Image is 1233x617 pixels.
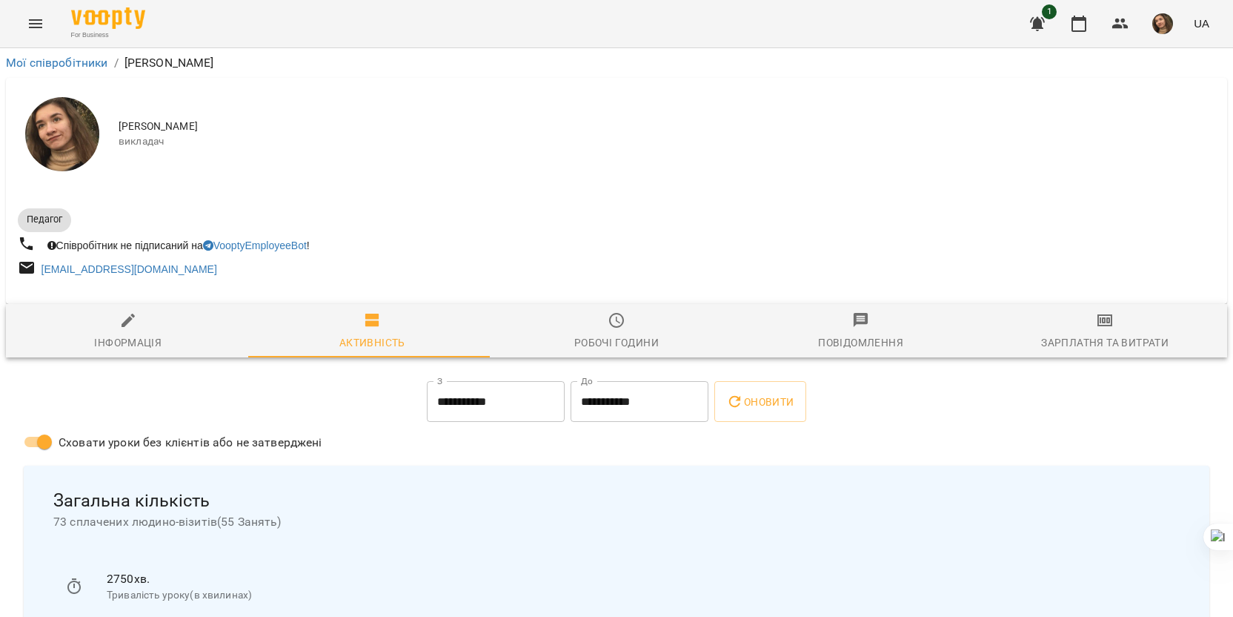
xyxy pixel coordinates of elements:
[1042,4,1057,19] span: 1
[1194,16,1209,31] span: UA
[18,213,71,226] span: Педагог
[59,434,322,452] span: Сховати уроки без клієнтів або не затверджені
[44,235,313,256] div: Співробітник не підписаний на !
[119,119,1215,134] span: [PERSON_NAME]
[6,56,108,70] a: Мої співробітники
[1188,10,1215,37] button: UA
[818,334,903,352] div: Повідомлення
[1041,334,1169,352] div: Зарплатня та Витрати
[124,54,214,72] p: [PERSON_NAME]
[107,570,1168,588] p: 2750 хв.
[114,54,119,72] li: /
[1152,13,1173,34] img: e02786069a979debee2ecc2f3beb162c.jpeg
[94,334,162,352] div: Інформація
[119,134,1215,149] span: викладач
[107,588,1168,603] p: Тривалість уроку(в хвилинах)
[53,489,1180,512] span: Загальна кількість
[726,393,794,411] span: Оновити
[41,263,217,275] a: [EMAIL_ADDRESS][DOMAIN_NAME]
[714,381,805,423] button: Оновити
[71,7,145,29] img: Voopty Logo
[339,334,405,352] div: Активність
[574,334,659,352] div: Робочі години
[53,513,1180,531] span: 73 сплачених людино-візитів ( 55 Занять )
[6,54,1227,72] nav: breadcrumb
[25,97,99,171] img: Анастасія Іванова
[203,240,307,251] a: VooptyEmployeeBot
[18,6,53,42] button: Menu
[71,30,145,40] span: For Business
